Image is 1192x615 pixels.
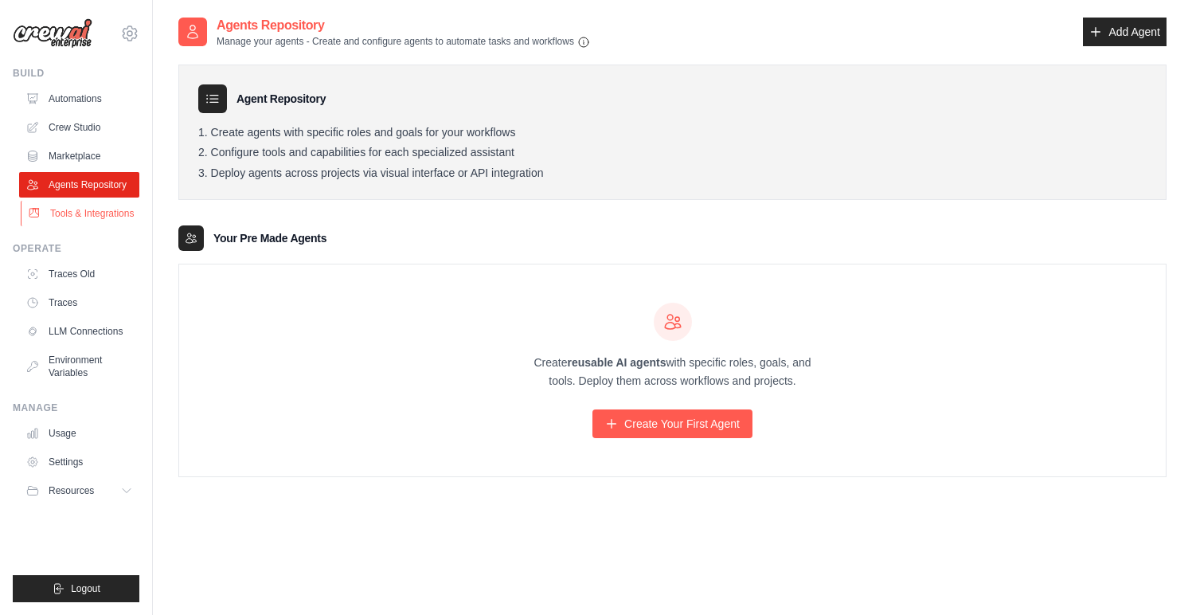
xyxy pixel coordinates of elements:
[217,35,590,49] p: Manage your agents - Create and configure agents to automate tasks and workflows
[520,354,826,390] p: Create with specific roles, goals, and tools. Deploy them across workflows and projects.
[236,91,326,107] h3: Agent Repository
[213,230,326,246] h3: Your Pre Made Agents
[198,126,1147,140] li: Create agents with specific roles and goals for your workflows
[198,146,1147,160] li: Configure tools and capabilities for each specialized assistant
[19,261,139,287] a: Traces Old
[19,319,139,344] a: LLM Connections
[19,86,139,112] a: Automations
[19,172,139,198] a: Agents Repository
[13,575,139,602] button: Logout
[13,18,92,49] img: Logo
[19,115,139,140] a: Crew Studio
[21,201,141,226] a: Tools & Integrations
[13,402,139,414] div: Manage
[198,166,1147,181] li: Deploy agents across projects via visual interface or API integration
[19,421,139,446] a: Usage
[19,290,139,315] a: Traces
[49,484,94,497] span: Resources
[1083,18,1167,46] a: Add Agent
[13,67,139,80] div: Build
[19,143,139,169] a: Marketplace
[592,409,752,438] a: Create Your First Agent
[13,242,139,255] div: Operate
[19,478,139,503] button: Resources
[217,16,590,35] h2: Agents Repository
[19,449,139,475] a: Settings
[19,347,139,386] a: Environment Variables
[567,356,666,369] strong: reusable AI agents
[71,582,100,595] span: Logout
